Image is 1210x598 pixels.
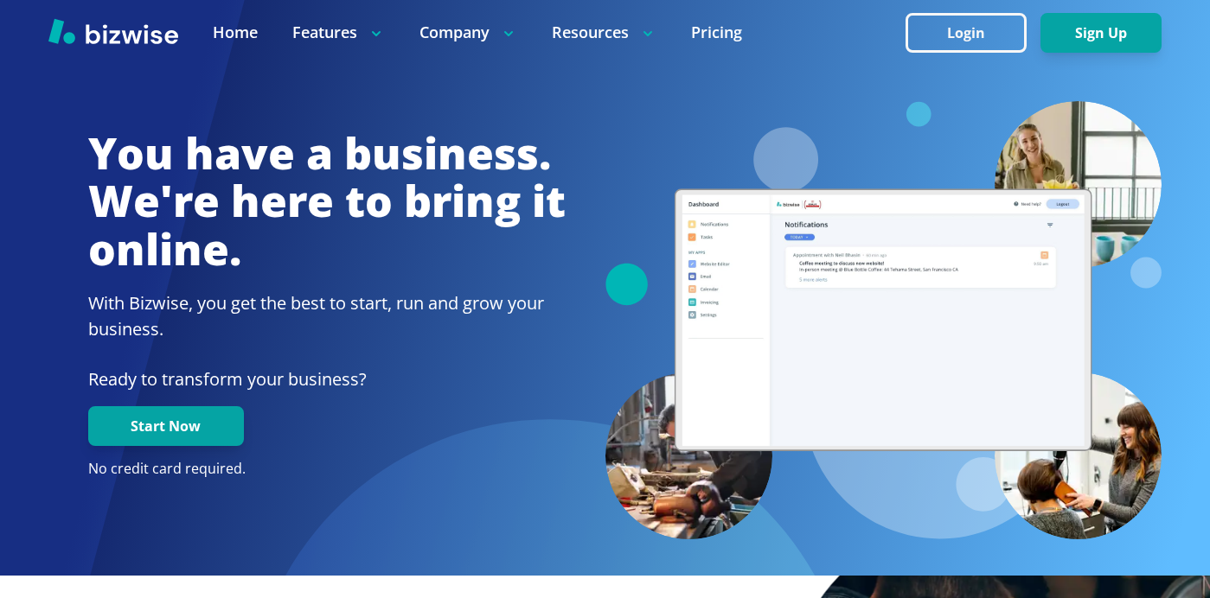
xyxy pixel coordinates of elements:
[1040,13,1162,53] button: Sign Up
[88,130,566,274] h1: You have a business. We're here to bring it online.
[691,22,742,43] a: Pricing
[88,290,566,342] h2: With Bizwise, you get the best to start, run and grow your business.
[906,13,1027,53] button: Login
[1040,25,1162,41] a: Sign Up
[88,366,566,392] p: Ready to transform your business?
[88,406,244,446] button: Start Now
[88,460,566,479] p: No credit card required.
[48,18,178,44] img: Bizwise Logo
[552,22,656,43] p: Resources
[906,25,1040,41] a: Login
[88,418,244,435] a: Start Now
[419,22,517,43] p: Company
[292,22,385,43] p: Features
[213,22,258,43] a: Home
